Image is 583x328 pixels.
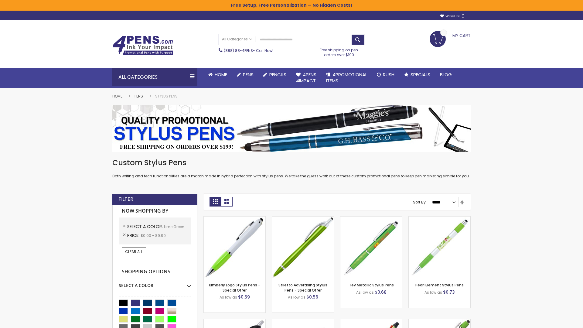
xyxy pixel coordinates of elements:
[415,282,464,288] a: Pearl Element Stylus Pens
[119,205,191,217] strong: Now Shopping by
[220,295,237,300] span: As low as
[440,14,465,19] a: Wishlist
[232,68,258,81] a: Pens
[127,224,164,230] span: Select A Color
[435,68,457,81] a: Blog
[203,68,232,81] a: Home
[135,94,143,99] a: Pens
[112,158,471,168] h1: Custom Stylus Pens
[409,217,470,278] img: Pearl Element Stylus Pens-Lime Green
[413,200,426,205] label: Sort By
[340,217,402,278] img: Tev Metallic Stylus Pens-Lime Green
[278,282,327,292] a: Stiletto Advertising Stylus Pens - Special Offer
[125,249,143,254] span: Clear All
[440,71,452,78] span: Blog
[269,71,286,78] span: Pencils
[321,68,372,88] a: 4PROMOTIONALITEMS
[122,248,146,256] a: Clear All
[356,290,374,295] span: As low as
[210,197,221,207] strong: Grid
[383,71,394,78] span: Rush
[119,265,191,278] strong: Shopping Options
[272,319,334,324] a: Cyber Stylus 0.7mm Fine Point Gel Grip Pen-Lime Green
[314,45,365,57] div: Free shipping on pen orders over $199
[409,216,470,221] a: Pearl Element Stylus Pens-Lime Green
[118,196,133,203] strong: Filter
[127,232,141,238] span: Price
[243,71,254,78] span: Pens
[204,217,265,278] img: Kimberly Logo Stylus Pens-Lime Green
[296,71,316,84] span: 4Pens 4impact
[209,282,260,292] a: Kimberly Logo Stylus Pens - Special Offer
[112,68,197,86] div: All Categories
[215,71,227,78] span: Home
[399,68,435,81] a: Specials
[204,319,265,324] a: Story Stylus Custom Pen-Lime Green
[155,94,178,99] strong: Stylus Pens
[224,48,273,53] span: - Call Now!
[291,68,321,88] a: 4Pens4impact
[424,290,442,295] span: As low as
[258,68,291,81] a: Pencils
[375,289,387,295] span: $0.68
[372,68,399,81] a: Rush
[306,294,318,300] span: $0.56
[340,216,402,221] a: Tev Metallic Stylus Pens-Lime Green
[112,158,471,179] div: Both writing and tech functionalities are a match made in hybrid perfection with stylus pens. We ...
[272,217,334,278] img: Stiletto Advertising Stylus Pens-Lime Green
[349,282,394,288] a: Tev Metallic Stylus Pens
[112,94,122,99] a: Home
[204,216,265,221] a: Kimberly Logo Stylus Pens-Lime Green
[164,224,184,229] span: Lime Green
[411,71,430,78] span: Specials
[112,36,173,55] img: 4Pens Custom Pens and Promotional Products
[112,105,471,152] img: Stylus Pens
[288,295,305,300] span: As low as
[222,37,252,42] span: All Categories
[326,71,367,84] span: 4PROMOTIONAL ITEMS
[224,48,253,53] a: (888) 88-4PENS
[238,294,250,300] span: $0.59
[119,278,191,289] div: Select A Color
[443,289,455,295] span: $0.73
[409,319,470,324] a: 4P-MS8B-Lime Green
[219,34,255,44] a: All Categories
[141,233,166,238] span: $0.00 - $9.99
[340,319,402,324] a: Orbitor 4 Color Assorted Ink Metallic Stylus Pens-Lime Green
[272,216,334,221] a: Stiletto Advertising Stylus Pens-Lime Green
